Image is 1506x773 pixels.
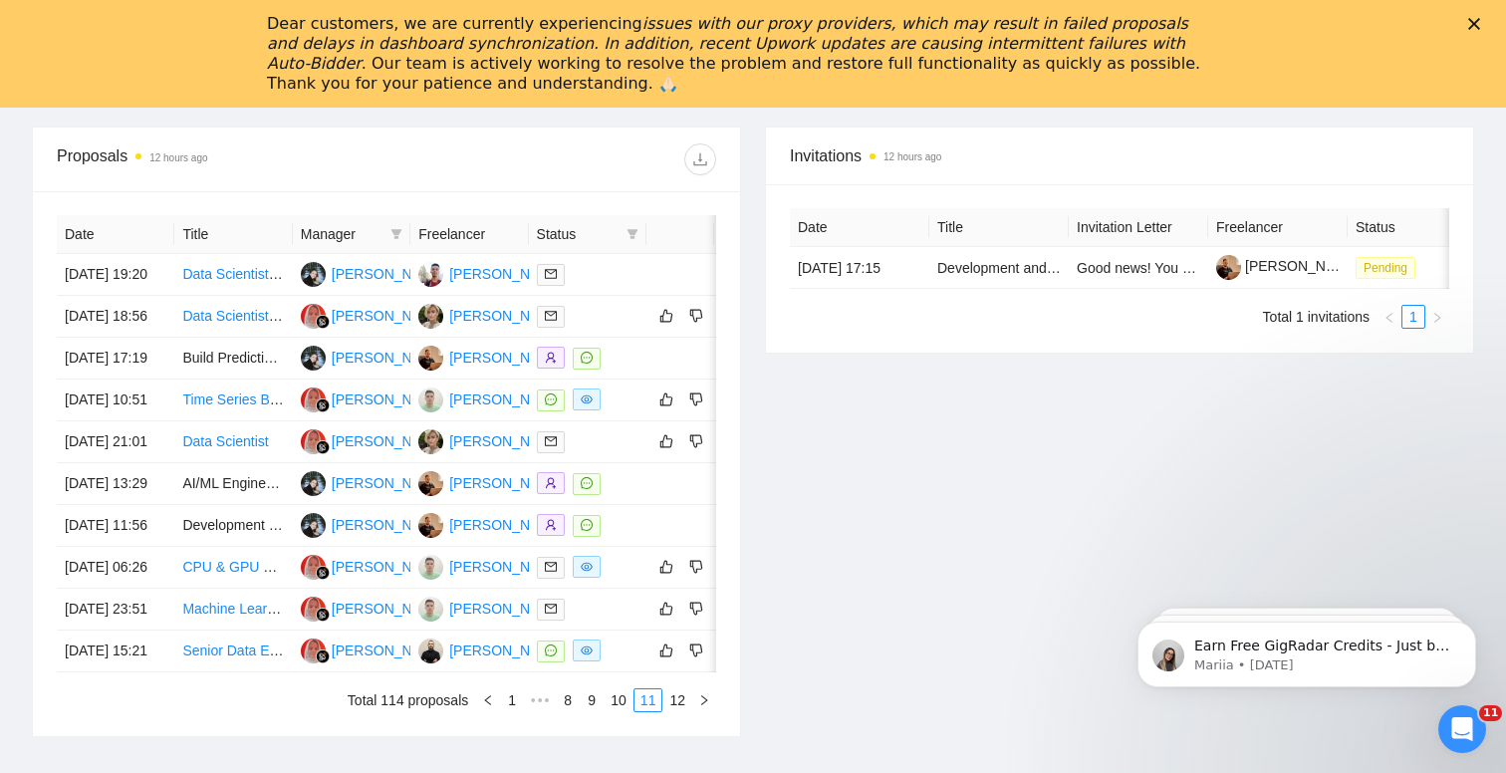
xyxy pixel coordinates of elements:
[386,219,406,249] span: filter
[684,555,708,579] button: dislike
[545,644,557,656] span: message
[500,688,524,712] li: 1
[1216,258,1360,274] a: [PERSON_NAME]
[1383,312,1395,324] span: left
[301,513,326,538] img: LB
[1425,305,1449,329] li: Next Page
[654,429,678,453] button: like
[545,477,557,489] span: user-add
[57,254,174,296] td: [DATE] 19:20
[654,639,678,662] button: like
[332,514,446,536] div: [PERSON_NAME]
[684,304,708,328] button: dislike
[332,640,446,661] div: [PERSON_NAME]
[659,601,673,617] span: like
[418,558,564,574] a: BY[PERSON_NAME]
[418,555,443,580] img: BY
[654,304,678,328] button: like
[410,215,528,254] th: Freelancer
[689,391,703,407] span: dislike
[174,505,292,547] td: Development and Deployment of an AI Agent for Opportunity Tracking and Intelligence Gathering
[605,689,632,711] a: 10
[418,474,564,490] a: VF[PERSON_NAME]
[57,589,174,631] td: [DATE] 23:51
[149,152,207,163] time: 12 hours ago
[301,387,326,412] img: AC
[556,688,580,712] li: 8
[301,474,446,490] a: LB[PERSON_NAME]
[332,598,446,620] div: [PERSON_NAME]
[418,639,443,663] img: VS
[449,347,564,369] div: [PERSON_NAME]
[174,296,292,338] td: Data Scientist – Time Series & Forecasting Specialist (Immediate Joiner)
[501,689,523,711] a: 1
[293,215,410,254] th: Manager
[1356,259,1423,275] a: Pending
[418,516,564,532] a: VF[PERSON_NAME]
[301,346,326,371] img: LB
[174,421,292,463] td: Data Scientist
[623,219,642,249] span: filter
[790,143,1449,168] span: Invitations
[659,308,673,324] span: like
[348,688,468,712] li: Total 114 proposals
[449,640,564,661] div: [PERSON_NAME]
[301,639,326,663] img: AC
[1468,18,1488,30] div: Close
[301,516,446,532] a: LB[PERSON_NAME]
[633,688,663,712] li: 11
[684,387,708,411] button: dislike
[316,566,330,580] img: gigradar-bm.png
[301,471,326,496] img: LB
[1263,305,1370,329] li: Total 1 invitations
[301,558,446,574] a: AC[PERSON_NAME]
[418,471,443,496] img: VF
[1216,255,1241,280] img: c1lBrQN8JFH3_qiEq2fxql2UT3qEAvdmx3SEwaG_TuLwWHyh7lyIQ-SLEufBD53QaC
[689,601,703,617] span: dislike
[537,223,619,245] span: Status
[57,296,174,338] td: [DATE] 18:56
[654,555,678,579] button: like
[698,694,710,706] span: right
[418,429,443,454] img: VT
[581,352,593,364] span: message
[57,143,386,175] div: Proposals
[418,349,564,365] a: VF[PERSON_NAME]
[659,391,673,407] span: like
[654,387,678,411] button: like
[1208,208,1348,247] th: Freelancer
[182,601,714,617] a: Machine Learning Engineer for NLP Model Training and [PERSON_NAME] Integration
[390,228,402,240] span: filter
[883,151,941,162] time: 12 hours ago
[182,308,708,324] a: Data Scientist – Time Series & Forecasting Specialist (Immediate [PERSON_NAME])
[174,254,292,296] td: Data Scientist – Time Series & Forecasting Specialist (Immediate Joiner)
[1378,305,1401,329] button: left
[1356,257,1415,279] span: Pending
[581,393,593,405] span: eye
[57,547,174,589] td: [DATE] 06:26
[174,463,292,505] td: AI/ML Engineer with Data Architecture Expertise for Spiritual Insight MVP
[174,380,292,421] td: Time Series Based AI Data ML Web App
[476,688,500,712] li: Previous Page
[684,597,708,621] button: dislike
[332,556,446,578] div: [PERSON_NAME]
[182,643,681,658] a: Senior Data Engineer with Snowflake, AWS, Airflow, and ElasticSearch Expertise
[316,440,330,454] img: gigradar-bm.png
[581,519,593,531] span: message
[57,215,174,254] th: Date
[174,631,292,672] td: Senior Data Engineer with Snowflake, AWS, Airflow, and ElasticSearch Expertise
[1108,580,1506,719] iframe: Intercom notifications message
[332,347,446,369] div: [PERSON_NAME]
[301,597,326,622] img: AC
[689,643,703,658] span: dislike
[332,388,446,410] div: [PERSON_NAME]
[689,308,703,324] span: dislike
[449,472,564,494] div: [PERSON_NAME]
[581,689,603,711] a: 9
[1378,305,1401,329] li: Previous Page
[301,304,326,329] img: AC
[57,463,174,505] td: [DATE] 13:29
[57,338,174,380] td: [DATE] 17:19
[316,315,330,329] img: gigradar-bm.png
[1401,305,1425,329] li: 1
